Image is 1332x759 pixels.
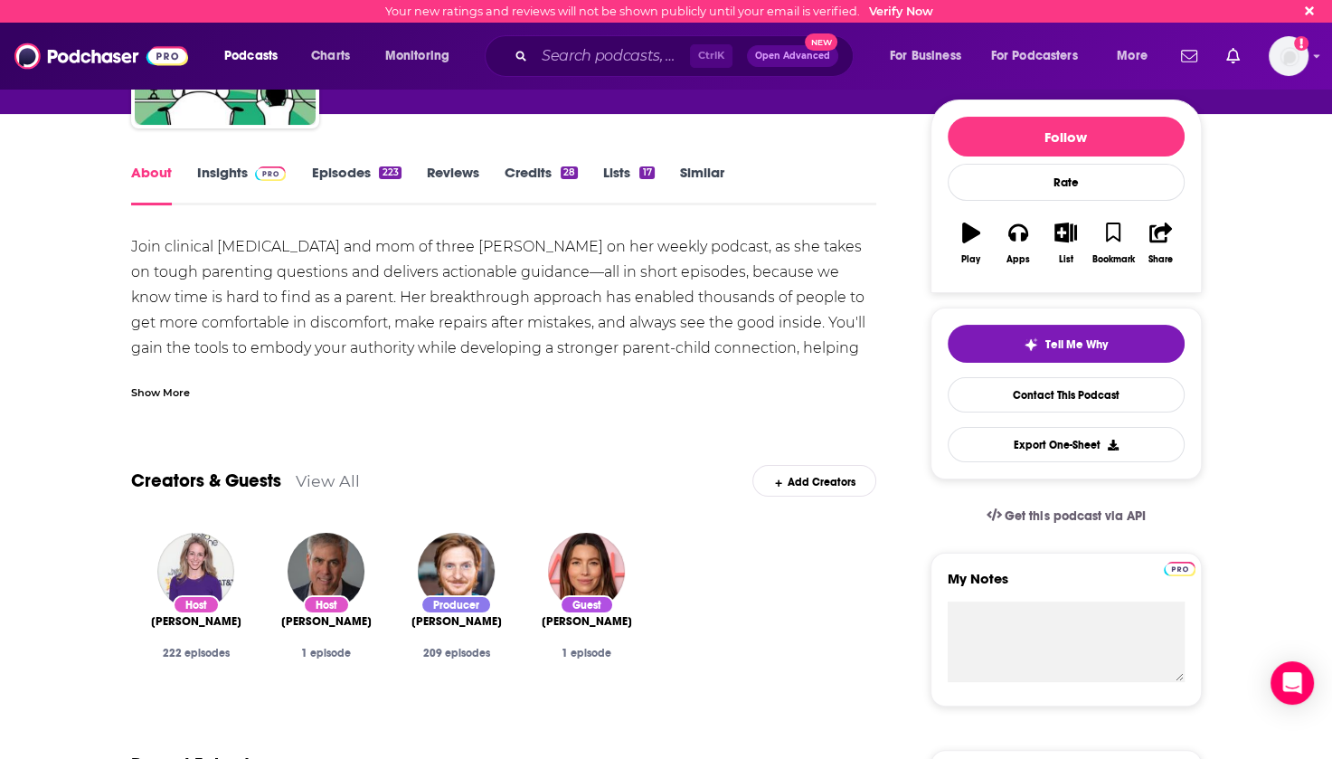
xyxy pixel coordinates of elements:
[1148,254,1173,265] div: Share
[639,166,654,179] div: 17
[1271,661,1314,705] div: Open Intercom Messenger
[281,614,372,629] span: [PERSON_NAME]
[1219,41,1247,71] a: Show notifications dropdown
[296,471,360,490] a: View All
[1164,562,1195,576] img: Podchaser Pro
[948,427,1185,462] button: Export One-Sheet
[224,43,278,69] span: Podcasts
[281,614,372,629] a: Jonathan Haidt
[948,164,1185,201] div: Rate
[690,44,732,68] span: Ctrl K
[995,211,1042,276] button: Apps
[1059,254,1073,265] div: List
[1137,211,1184,276] button: Share
[603,164,654,205] a: Lists17
[961,254,980,265] div: Play
[197,164,287,205] a: InsightsPodchaser Pro
[560,595,614,614] div: Guest
[1006,254,1030,265] div: Apps
[536,647,638,659] div: 1 episode
[805,33,837,51] span: New
[505,164,578,205] a: Credits28
[311,43,350,69] span: Charts
[418,533,495,610] img: Brad Gage
[311,164,401,205] a: Episodes223
[427,164,479,205] a: Reviews
[948,377,1185,413] a: Contact This Podcast
[1174,41,1204,71] a: Show notifications dropdown
[1269,36,1308,76] span: Logged in as kimmiveritas
[747,45,838,67] button: Open AdvancedNew
[1024,337,1038,352] img: tell me why sparkle
[146,647,247,659] div: 222 episodes
[379,166,401,179] div: 223
[752,465,876,497] div: Add Creators
[680,164,724,205] a: Similar
[890,43,961,69] span: For Business
[212,42,301,71] button: open menu
[255,166,287,181] img: Podchaser Pro
[406,647,507,659] div: 209 episodes
[151,614,241,629] a: Dr. Becky Kennedy
[948,211,995,276] button: Play
[948,117,1185,157] button: Follow
[979,42,1104,71] button: open menu
[1005,508,1145,524] span: Get this podcast via API
[131,470,281,492] a: Creators & Guests
[173,595,220,614] div: Host
[373,42,473,71] button: open menu
[131,234,877,412] div: Join clinical [MEDICAL_DATA] and mom of three [PERSON_NAME] on her weekly podcast, as she takes o...
[1294,36,1308,51] svg: Email not verified
[877,42,984,71] button: open menu
[385,5,933,18] div: Your new ratings and reviews will not be shown publicly until your email is verified.
[420,595,492,614] div: Producer
[299,42,361,71] a: Charts
[1091,254,1134,265] div: Bookmark
[288,533,364,610] img: Jonathan Haidt
[755,52,830,61] span: Open Advanced
[14,39,188,73] img: Podchaser - Follow, Share and Rate Podcasts
[276,647,377,659] div: 1 episode
[385,43,449,69] span: Monitoring
[1269,36,1308,76] img: User Profile
[131,164,172,205] a: About
[303,595,350,614] div: Host
[948,325,1185,363] button: tell me why sparkleTell Me Why
[991,43,1078,69] span: For Podcasters
[502,35,871,77] div: Search podcasts, credits, & more...
[157,533,234,610] img: Dr. Becky Kennedy
[1104,42,1170,71] button: open menu
[1045,337,1108,352] span: Tell Me Why
[869,5,933,18] a: Verify Now
[1090,211,1137,276] button: Bookmark
[1269,36,1308,76] button: Show profile menu
[411,614,502,629] a: Brad Gage
[1042,211,1089,276] button: List
[972,494,1160,538] a: Get this podcast via API
[542,614,632,629] span: [PERSON_NAME]
[542,614,632,629] a: Jessica Biel
[548,533,625,610] img: Jessica Biel
[1117,43,1148,69] span: More
[411,614,502,629] span: [PERSON_NAME]
[561,166,578,179] div: 28
[948,570,1185,602] label: My Notes
[1164,559,1195,576] a: Pro website
[151,614,241,629] span: [PERSON_NAME]
[534,42,690,71] input: Search podcasts, credits, & more...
